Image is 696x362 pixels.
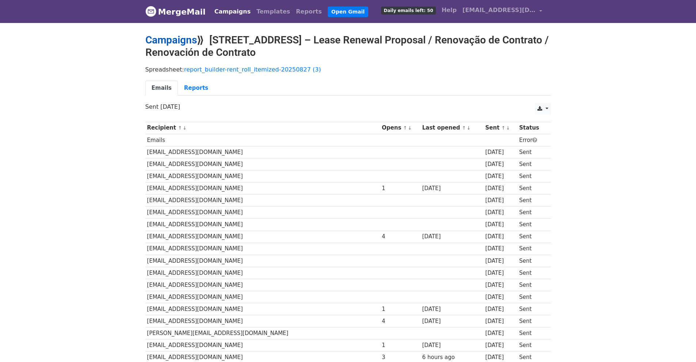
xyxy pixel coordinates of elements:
[467,125,471,131] a: ↓
[145,158,380,170] td: [EMAIL_ADDRESS][DOMAIN_NAME]
[145,207,380,219] td: [EMAIL_ADDRESS][DOMAIN_NAME]
[517,255,547,267] td: Sent
[517,327,547,339] td: Sent
[422,341,482,350] div: [DATE]
[183,125,187,131] a: ↓
[517,207,547,219] td: Sent
[485,293,516,301] div: [DATE]
[145,81,178,96] a: Emails
[212,4,254,19] a: Campaigns
[145,315,380,327] td: [EMAIL_ADDRESS][DOMAIN_NAME]
[463,6,536,15] span: [EMAIL_ADDRESS][DOMAIN_NAME]
[485,184,516,193] div: [DATE]
[145,34,197,46] a: Campaigns
[381,7,436,15] span: Daily emails left: 50
[145,231,380,243] td: [EMAIL_ADDRESS][DOMAIN_NAME]
[254,4,293,19] a: Templates
[145,103,551,111] p: Sent [DATE]
[421,122,484,134] th: Last opened
[485,208,516,217] div: [DATE]
[178,81,214,96] a: Reports
[485,341,516,350] div: [DATE]
[460,3,545,20] a: [EMAIL_ADDRESS][DOMAIN_NAME]
[485,281,516,289] div: [DATE]
[517,243,547,255] td: Sent
[380,122,420,134] th: Opens
[382,353,419,362] div: 3
[517,182,547,195] td: Sent
[517,231,547,243] td: Sent
[145,34,551,58] h2: ⟫ [STREET_ADDRESS] – Lease Renewal Proposal / Renovação de Contrato / Renovación de Contrato
[506,125,510,131] a: ↓
[293,4,325,19] a: Reports
[485,269,516,277] div: [DATE]
[659,327,696,362] iframe: Chat Widget
[422,317,482,326] div: [DATE]
[485,172,516,181] div: [DATE]
[485,244,516,253] div: [DATE]
[145,327,380,339] td: [PERSON_NAME][EMAIL_ADDRESS][DOMAIN_NAME]
[485,148,516,157] div: [DATE]
[517,195,547,207] td: Sent
[145,303,380,315] td: [EMAIL_ADDRESS][DOMAIN_NAME]
[145,267,380,279] td: [EMAIL_ADDRESS][DOMAIN_NAME]
[517,134,547,146] td: Error
[403,125,407,131] a: ↑
[517,315,547,327] td: Sent
[517,219,547,231] td: Sent
[382,184,419,193] div: 1
[145,219,380,231] td: [EMAIL_ADDRESS][DOMAIN_NAME]
[483,122,517,134] th: Sent
[408,125,412,131] a: ↓
[501,125,505,131] a: ↑
[517,279,547,291] td: Sent
[145,6,156,17] img: MergeMail logo
[517,158,547,170] td: Sent
[485,196,516,205] div: [DATE]
[422,353,482,362] div: 6 hours ago
[382,341,419,350] div: 1
[422,184,482,193] div: [DATE]
[517,339,547,351] td: Sent
[184,66,321,73] a: report_builder-rent_roll_itemized-20250827 (3)
[382,305,419,313] div: 1
[422,232,482,241] div: [DATE]
[517,170,547,182] td: Sent
[439,3,460,18] a: Help
[145,4,206,19] a: MergeMail
[145,170,380,182] td: [EMAIL_ADDRESS][DOMAIN_NAME]
[178,125,182,131] a: ↑
[145,182,380,195] td: [EMAIL_ADDRESS][DOMAIN_NAME]
[382,317,419,326] div: 4
[517,146,547,158] td: Sent
[382,232,419,241] div: 4
[485,257,516,265] div: [DATE]
[378,3,438,18] a: Daily emails left: 50
[145,339,380,351] td: [EMAIL_ADDRESS][DOMAIN_NAME]
[485,329,516,338] div: [DATE]
[485,220,516,229] div: [DATE]
[517,122,547,134] th: Status
[145,134,380,146] td: Emails
[145,279,380,291] td: [EMAIL_ADDRESS][DOMAIN_NAME]
[328,7,368,17] a: Open Gmail
[422,305,482,313] div: [DATE]
[145,243,380,255] td: [EMAIL_ADDRESS][DOMAIN_NAME]
[145,66,551,73] p: Spreadsheet:
[145,291,380,303] td: [EMAIL_ADDRESS][DOMAIN_NAME]
[145,122,380,134] th: Recipient
[517,267,547,279] td: Sent
[517,291,547,303] td: Sent
[462,125,466,131] a: ↑
[485,160,516,169] div: [DATE]
[485,317,516,326] div: [DATE]
[485,232,516,241] div: [DATE]
[485,353,516,362] div: [DATE]
[145,146,380,158] td: [EMAIL_ADDRESS][DOMAIN_NAME]
[517,303,547,315] td: Sent
[485,305,516,313] div: [DATE]
[145,255,380,267] td: [EMAIL_ADDRESS][DOMAIN_NAME]
[145,195,380,207] td: [EMAIL_ADDRESS][DOMAIN_NAME]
